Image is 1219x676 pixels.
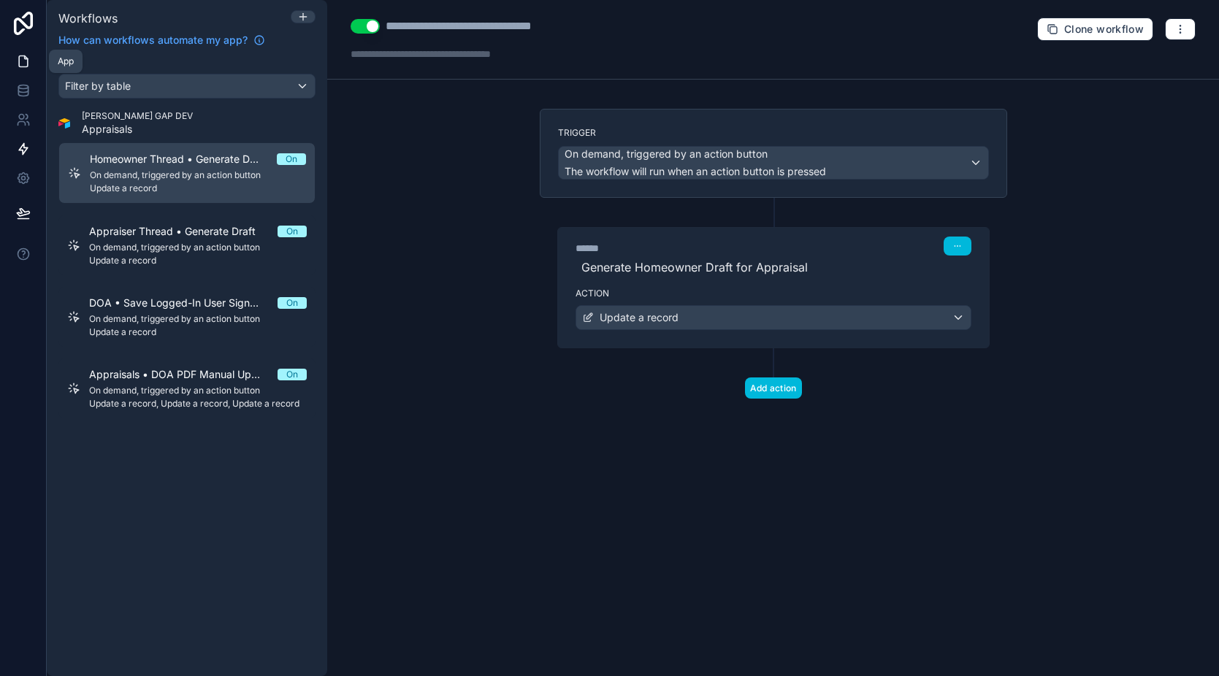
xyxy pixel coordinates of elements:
[565,165,826,177] span: The workflow will run when an action button is pressed
[58,55,74,67] div: App
[745,377,802,399] button: Add action
[1064,23,1144,36] span: Clone workflow
[1037,18,1153,41] button: Clone workflow
[565,147,768,161] span: On demand, triggered by an action button
[576,288,971,299] label: Action
[558,127,989,139] label: Trigger
[53,33,271,47] a: How can workflows automate my app?
[600,310,679,325] span: Update a record
[58,11,118,26] span: Workflows
[576,258,971,276] span: Generate Homeowner Draft for Appraisal
[58,33,248,47] span: How can workflows automate my app?
[576,305,971,330] button: Update a record
[558,146,989,180] button: On demand, triggered by an action buttonThe workflow will run when an action button is pressed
